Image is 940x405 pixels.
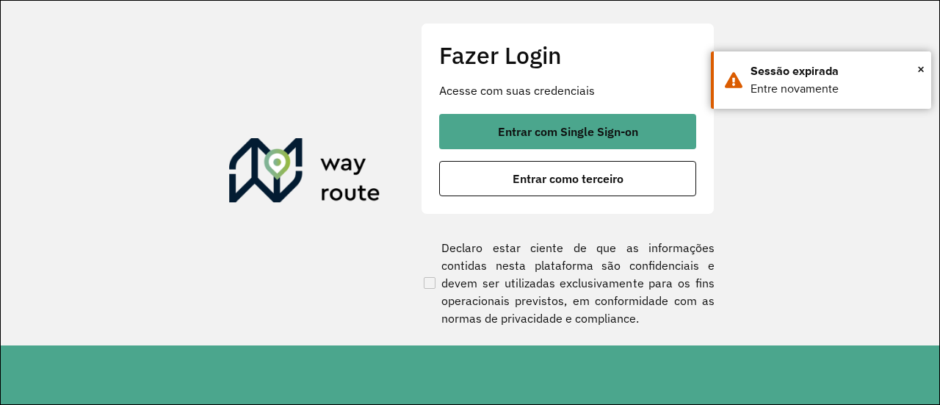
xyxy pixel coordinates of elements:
p: Acesse com suas credenciais [439,82,696,99]
button: button [439,161,696,196]
div: Sessão expirada [751,62,920,80]
h2: Fazer Login [439,41,696,69]
span: Entrar como terceiro [513,173,623,184]
button: Close [917,58,925,80]
span: × [917,58,925,80]
div: Entre novamente [751,80,920,98]
span: Entrar com Single Sign-on [498,126,638,137]
button: button [439,114,696,149]
img: Roteirizador AmbevTech [229,138,380,209]
label: Declaro estar ciente de que as informações contidas nesta plataforma são confidenciais e devem se... [421,239,715,327]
